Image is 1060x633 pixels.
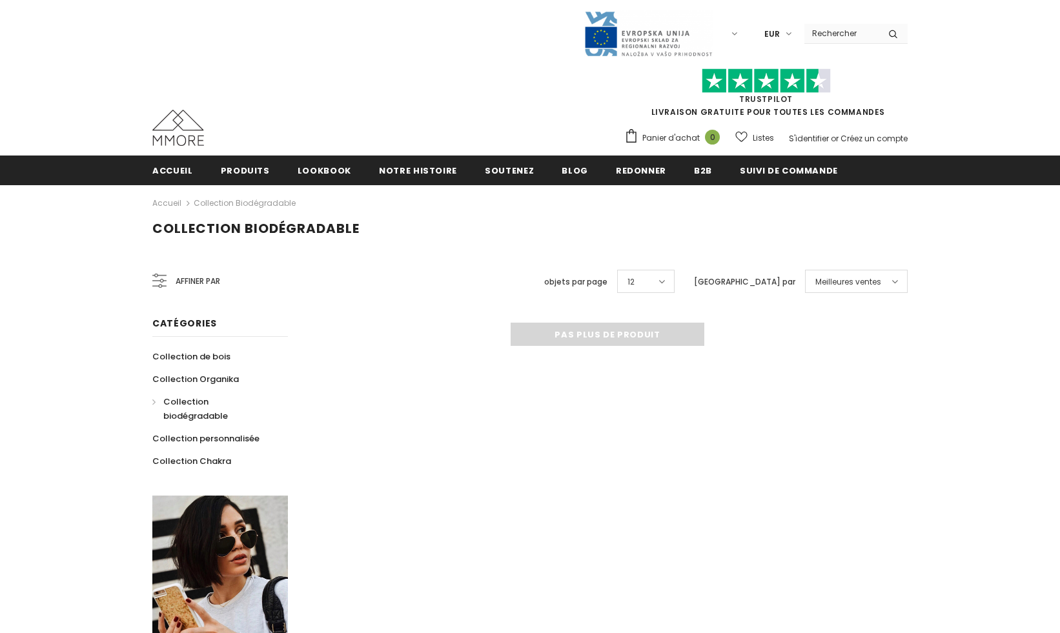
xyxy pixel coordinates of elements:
[152,368,239,390] a: Collection Organika
[841,133,908,144] a: Créez un compte
[624,128,726,148] a: Panier d'achat 0
[152,110,204,146] img: Cas MMORE
[152,165,193,177] span: Accueil
[485,165,534,177] span: soutenez
[152,350,230,363] span: Collection de bois
[616,165,666,177] span: Redonner
[152,450,231,472] a: Collection Chakra
[152,196,181,211] a: Accueil
[152,156,193,185] a: Accueil
[789,133,829,144] a: S'identifier
[740,165,838,177] span: Suivi de commande
[152,219,360,237] span: Collection biodégradable
[804,24,879,43] input: Search Site
[379,165,457,177] span: Notre histoire
[627,276,635,288] span: 12
[152,345,230,368] a: Collection de bois
[764,28,780,41] span: EUR
[298,156,351,185] a: Lookbook
[694,156,712,185] a: B2B
[221,156,270,185] a: Produits
[753,132,774,145] span: Listes
[694,165,712,177] span: B2B
[735,126,774,149] a: Listes
[562,165,588,177] span: Blog
[152,390,274,427] a: Collection biodégradable
[298,165,351,177] span: Lookbook
[152,432,260,445] span: Collection personnalisée
[485,156,534,185] a: soutenez
[705,130,720,145] span: 0
[740,156,838,185] a: Suivi de commande
[584,28,713,39] a: Javni Razpis
[152,455,231,467] span: Collection Chakra
[694,276,795,288] label: [GEOGRAPHIC_DATA] par
[152,427,260,450] a: Collection personnalisée
[544,276,607,288] label: objets par page
[624,74,908,117] span: LIVRAISON GRATUITE POUR TOUTES LES COMMANDES
[616,156,666,185] a: Redonner
[815,276,881,288] span: Meilleures ventes
[163,396,228,422] span: Collection biodégradable
[194,197,296,208] a: Collection biodégradable
[176,274,220,288] span: Affiner par
[739,94,793,105] a: TrustPilot
[642,132,700,145] span: Panier d'achat
[152,317,217,330] span: Catégories
[379,156,457,185] a: Notre histoire
[562,156,588,185] a: Blog
[702,68,831,94] img: Faites confiance aux étoiles pilotes
[152,373,239,385] span: Collection Organika
[831,133,839,144] span: or
[584,10,713,57] img: Javni Razpis
[221,165,270,177] span: Produits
